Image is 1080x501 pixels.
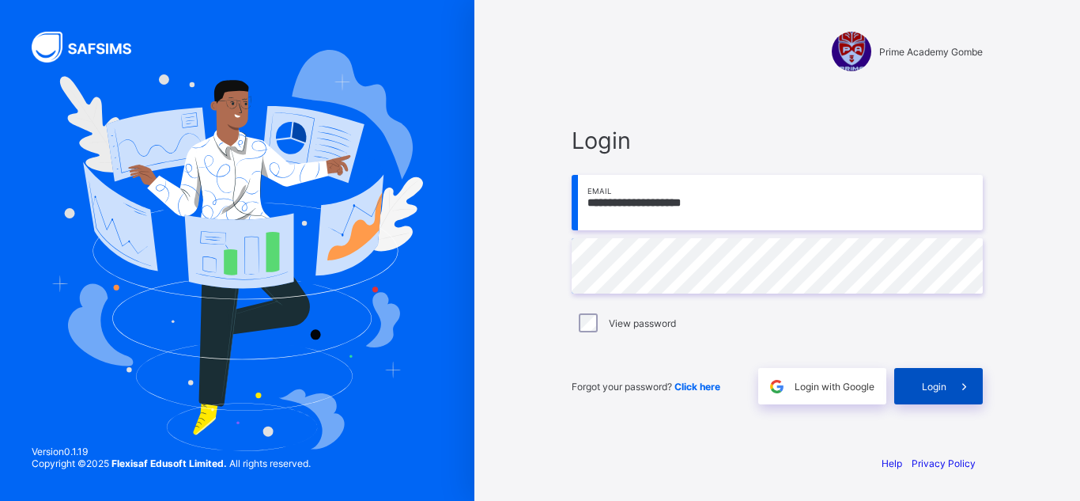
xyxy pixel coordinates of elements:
[912,457,976,469] a: Privacy Policy
[32,32,150,63] img: SAFSIMS Logo
[32,457,311,469] span: Copyright © 2025 All rights reserved.
[768,378,786,396] img: google.396cfc9801f0270233282035f929180a.svg
[795,381,874,393] span: Login with Google
[572,381,720,393] span: Forgot your password?
[572,127,983,154] span: Login
[879,46,983,58] span: Prime Academy Gombe
[922,381,946,393] span: Login
[882,457,902,469] a: Help
[609,317,676,329] label: View password
[51,50,424,450] img: Hero Image
[32,446,311,457] span: Version 0.1.19
[111,457,227,469] strong: Flexisaf Edusoft Limited.
[674,381,720,393] a: Click here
